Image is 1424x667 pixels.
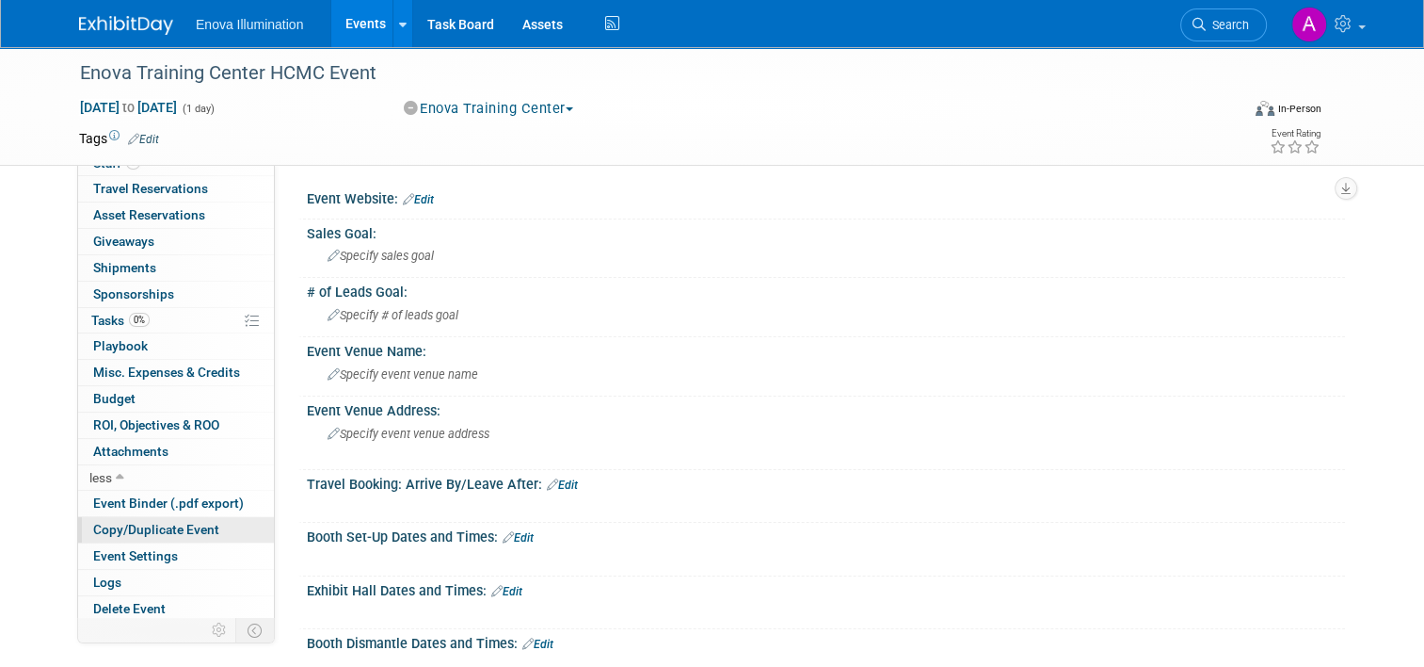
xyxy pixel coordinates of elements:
span: Specify sales goal [328,249,434,263]
span: Giveaways [93,234,154,249]
a: Edit [522,638,553,651]
a: Delete Event [78,596,274,622]
span: Budget [93,391,136,406]
span: Staff [93,155,140,171]
div: Exhibit Hall Dates and Times: [307,577,1345,601]
span: ROI, Objectives & ROO [93,417,219,432]
span: Specify event venue name [328,367,478,382]
a: Search [1180,8,1267,41]
span: 0% [129,313,150,327]
div: Event Rating [1270,129,1320,138]
a: Attachments [78,439,274,464]
a: Copy/Duplicate Event [78,517,274,543]
a: Travel Reservations [78,176,274,202]
span: Search [1206,18,1249,32]
div: Travel Booking: Arrive By/Leave After: [307,470,1345,495]
div: Event Venue Name: [307,337,1345,361]
a: Misc. Expenses & Credits [78,360,274,385]
span: Event Binder (.pdf export) [93,496,244,511]
a: Event Settings [78,544,274,569]
span: Event Settings [93,548,178,563]
a: Budget [78,386,274,412]
div: Event Website: [307,185,1345,209]
span: Copy/Duplicate Event [93,522,219,537]
span: Sponsorships [93,286,174,301]
span: Specify event venue address [328,427,489,441]
img: ExhibitDay [79,16,173,35]
a: Shipments [78,255,274,281]
span: to [120,100,137,115]
span: Logs [93,575,121,590]
div: Enova Training Center HCMC Event [73,57,1216,90]
div: # of Leads Goal: [307,278,1345,301]
img: Format-Inperson.png [1256,101,1274,116]
span: Travel Reservations [93,181,208,196]
span: Tasks [91,313,150,328]
a: Sponsorships [78,282,274,307]
a: Giveaways [78,229,274,254]
span: (1 day) [181,103,215,115]
a: ROI, Objectives & ROO [78,413,274,438]
a: Logs [78,570,274,595]
span: Delete Event [93,601,166,616]
div: Sales Goal: [307,220,1345,243]
button: Enova Training Center [397,99,581,119]
td: Tags [79,129,159,148]
a: Edit [547,479,578,492]
a: less [78,465,274,491]
a: Edit [491,585,522,598]
span: Playbook [93,338,148,353]
span: [DATE] [DATE] [79,99,178,116]
a: Edit [503,531,534,545]
span: Misc. Expenses & Credits [93,365,240,380]
a: Edit [128,133,159,146]
a: Playbook [78,333,274,359]
span: Specify # of leads goal [328,308,458,322]
span: Asset Reservations [93,207,205,222]
span: Attachments [93,444,168,459]
span: Enova Illumination [196,17,303,32]
td: Personalize Event Tab Strip [203,618,236,643]
div: In-Person [1277,102,1321,116]
div: Booth Set-Up Dates and Times: [307,523,1345,547]
img: Andrea Miller [1291,7,1327,42]
a: Tasks0% [78,308,274,333]
div: Booth Dismantle Dates and Times: [307,629,1345,654]
td: Toggle Event Tabs [236,618,275,643]
div: Event Venue Address: [307,397,1345,420]
span: Shipments [93,260,156,275]
div: Event Format [1138,98,1321,126]
span: less [89,470,112,485]
a: Edit [403,193,434,206]
span: 3 [126,155,140,170]
a: Asset Reservations [78,203,274,228]
a: Event Binder (.pdf export) [78,491,274,516]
